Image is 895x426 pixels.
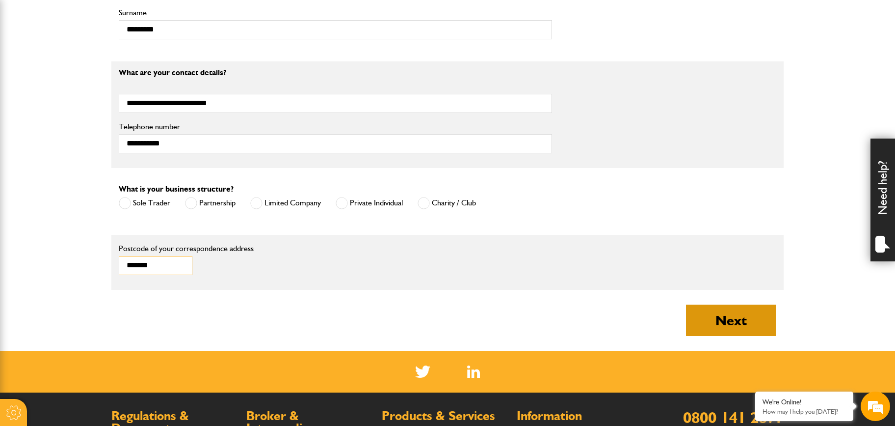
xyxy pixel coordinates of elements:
[517,410,642,423] h2: Information
[133,303,178,316] em: Start Chat
[467,366,480,378] img: Linked In
[13,178,179,294] textarea: Type your message and hit 'Enter'
[119,245,268,253] label: Postcode of your correspondence address
[250,197,321,209] label: Limited Company
[870,139,895,261] div: Need help?
[382,410,507,423] h2: Products & Services
[119,69,552,77] p: What are your contact details?
[467,366,480,378] a: LinkedIn
[119,123,552,131] label: Telephone number
[119,185,234,193] label: What is your business structure?
[336,197,403,209] label: Private Individual
[161,5,184,28] div: Minimize live chat window
[13,120,179,142] input: Enter your email address
[763,408,846,415] p: How may I help you today?
[415,366,430,378] img: Twitter
[418,197,476,209] label: Charity / Club
[13,91,179,113] input: Enter your last name
[17,55,41,68] img: d_20077148190_company_1631870298795_20077148190
[119,9,552,17] label: Surname
[763,398,846,406] div: We're Online!
[51,55,165,68] div: Chat with us now
[686,305,776,336] button: Next
[13,149,179,170] input: Enter your phone number
[119,197,170,209] label: Sole Trader
[185,197,236,209] label: Partnership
